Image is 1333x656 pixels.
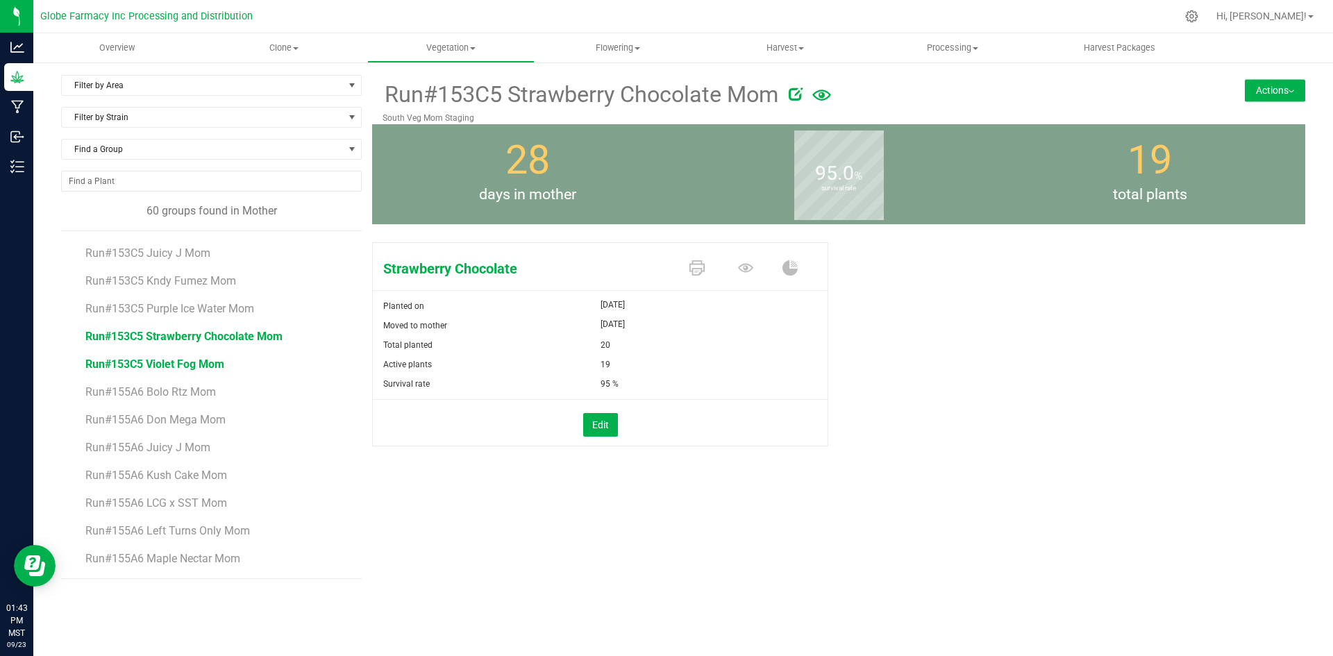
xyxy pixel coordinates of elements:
[1036,33,1203,62] a: Harvest Packages
[601,355,610,374] span: 19
[694,124,984,224] group-info-box: Survival rate
[601,296,625,313] span: [DATE]
[383,340,433,350] span: Total planted
[10,40,24,54] inline-svg: Analytics
[40,10,253,22] span: Globe Farmacy Inc Processing and Distribution
[62,108,344,127] span: Filter by Strain
[201,42,367,54] span: Clone
[10,100,24,114] inline-svg: Manufacturing
[383,301,424,311] span: Planted on
[85,552,240,565] span: Run#155A6 Maple Nectar Mom
[1183,10,1200,23] div: Manage settings
[201,33,368,62] a: Clone
[85,469,227,482] span: Run#155A6 Kush Cake Mom
[1065,42,1174,54] span: Harvest Packages
[62,171,361,191] input: NO DATA FOUND
[85,358,224,371] span: Run#153C5 Violet Fog Mom
[14,545,56,587] iframe: Resource center
[372,184,683,206] span: days in mother
[1216,10,1307,22] span: Hi, [PERSON_NAME]!
[601,374,619,394] span: 95 %
[85,496,227,510] span: Run#155A6 LCG x SST Mom
[10,160,24,174] inline-svg: Inventory
[383,112,1139,124] p: South Veg Mom Staging
[85,413,226,426] span: Run#155A6 Don Mega Mom
[869,42,1035,54] span: Processing
[535,33,702,62] a: Flowering
[6,639,27,650] p: 09/23
[85,246,210,260] span: Run#153C5 Juicy J Mom
[794,126,884,251] b: survival rate
[869,33,1036,62] a: Processing
[601,316,625,333] span: [DATE]
[367,33,535,62] a: Vegetation
[85,302,254,315] span: Run#153C5 Purple Ice Water Mom
[62,140,344,159] span: Find a Group
[81,42,153,54] span: Overview
[344,76,361,95] span: select
[62,76,344,95] span: Filter by Area
[383,379,430,389] span: Survival rate
[583,413,618,437] button: Edit
[994,184,1305,206] span: total plants
[383,360,432,369] span: Active plants
[85,330,283,343] span: Run#153C5 Strawberry Chocolate Mom
[1245,79,1305,101] button: Actions
[601,335,610,355] span: 20
[85,274,236,287] span: Run#153C5 Kndy Fumez Mom
[1005,124,1295,224] group-info-box: Total number of plants
[383,321,447,330] span: Moved to mother
[33,33,201,62] a: Overview
[85,441,210,454] span: Run#155A6 Juicy J Mom
[61,203,362,219] div: 60 groups found in Mother
[373,258,676,279] span: Strawberry Chocolate
[702,33,869,62] a: Harvest
[383,78,778,112] span: Run#153C5 Strawberry Chocolate Mom
[535,42,701,54] span: Flowering
[703,42,869,54] span: Harvest
[1127,137,1172,183] span: 19
[10,130,24,144] inline-svg: Inbound
[368,42,534,54] span: Vegetation
[6,602,27,639] p: 01:43 PM MST
[383,124,673,224] group-info-box: Days in mother
[85,524,250,537] span: Run#155A6 Left Turns Only Mom
[505,137,550,183] span: 28
[85,385,216,398] span: Run#155A6 Bolo Rtz Mom
[10,70,24,84] inline-svg: Grow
